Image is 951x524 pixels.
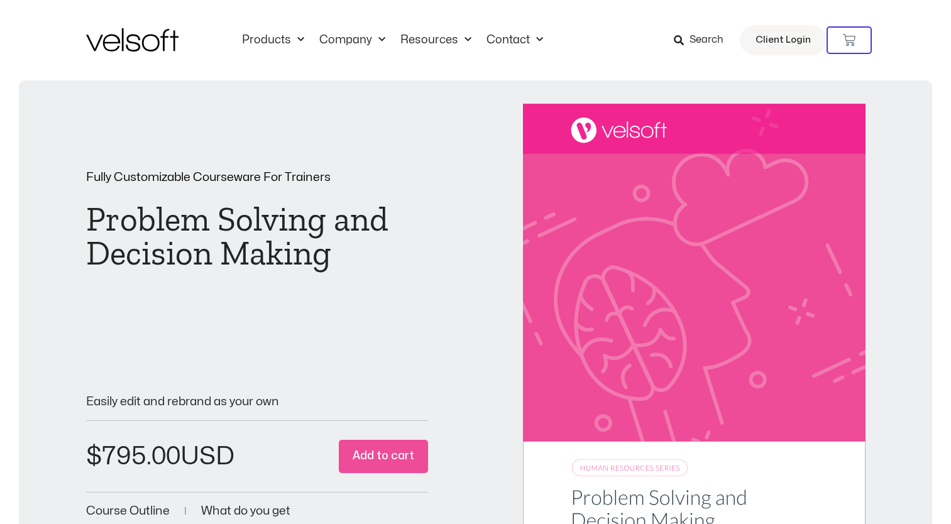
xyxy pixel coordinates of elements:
[740,25,827,55] a: Client Login
[86,505,170,517] a: Course Outline
[756,32,811,48] span: Client Login
[393,33,479,47] a: ResourcesMenu Toggle
[690,32,723,48] span: Search
[674,30,732,51] a: Search
[479,33,551,47] a: ContactMenu Toggle
[201,505,290,517] a: What do you get
[86,172,428,183] p: Fully Customizable Courseware For Trainers
[86,202,428,270] h1: Problem Solving and Decision Making
[86,444,102,469] span: $
[234,33,312,47] a: ProductsMenu Toggle
[86,28,179,52] img: Velsoft Training Materials
[86,396,428,408] p: Easily edit and rebrand as your own
[339,440,428,473] button: Add to cart
[234,33,551,47] nav: Menu
[312,33,393,47] a: CompanyMenu Toggle
[86,444,180,469] bdi: 795.00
